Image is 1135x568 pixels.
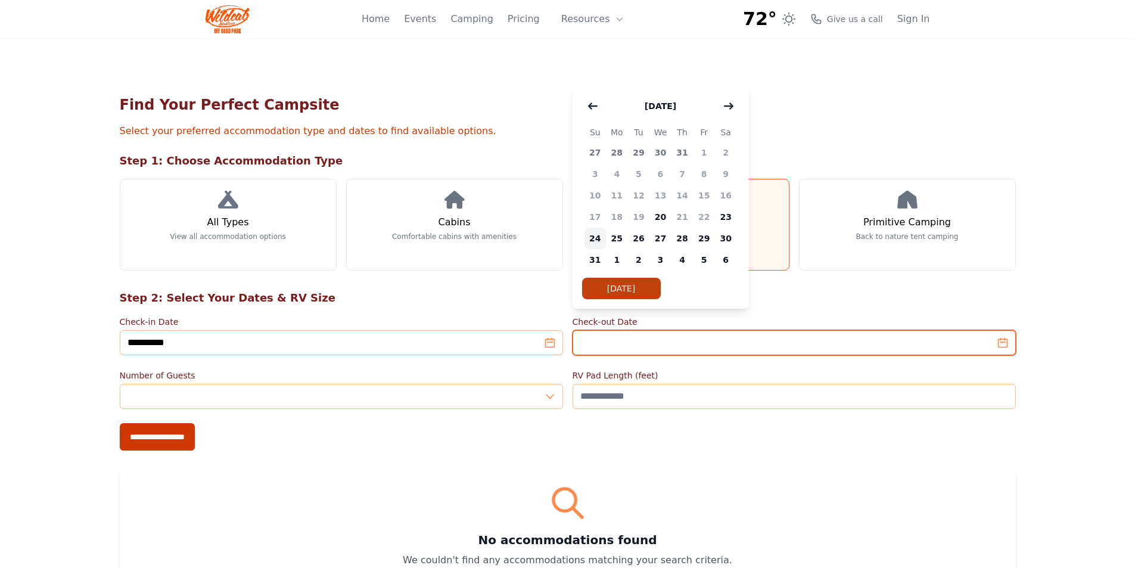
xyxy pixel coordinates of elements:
[606,125,628,139] span: Mo
[863,215,951,229] h3: Primitive Camping
[573,316,1016,328] label: Check-out Date
[810,13,883,25] a: Give us a call
[628,142,650,163] span: 29
[206,5,250,33] img: Wildcat Logo
[134,553,1002,567] p: We couldn't find any accommodations matching your search criteria.
[649,125,671,139] span: We
[134,532,1002,548] h3: No accommodations found
[606,163,628,185] span: 4
[715,185,737,206] span: 16
[628,206,650,228] span: 19
[554,7,632,31] button: Resources
[715,125,737,139] span: Sa
[606,249,628,271] span: 1
[606,185,628,206] span: 11
[346,179,563,271] a: Cabins Comfortable cabins with amenities
[120,370,563,381] label: Number of Guests
[584,206,607,228] span: 17
[584,125,607,139] span: Su
[693,163,715,185] span: 8
[715,249,737,271] span: 6
[649,185,671,206] span: 13
[584,163,607,185] span: 3
[693,125,715,139] span: Fr
[799,179,1016,271] a: Primitive Camping Back to nature tent camping
[573,370,1016,381] label: RV Pad Length (feet)
[606,206,628,228] span: 18
[649,249,671,271] span: 3
[693,206,715,228] span: 22
[671,163,694,185] span: 7
[671,142,694,163] span: 31
[120,153,1016,169] h2: Step 1: Choose Accommodation Type
[628,185,650,206] span: 12
[584,249,607,271] span: 31
[671,228,694,249] span: 28
[693,249,715,271] span: 5
[207,215,248,229] h3: All Types
[628,163,650,185] span: 5
[120,124,1016,138] p: Select your preferred accommodation type and dates to find available options.
[897,12,930,26] a: Sign In
[715,206,737,228] span: 23
[715,228,737,249] span: 30
[633,94,688,118] button: [DATE]
[628,228,650,249] span: 26
[450,12,493,26] a: Camping
[671,185,694,206] span: 14
[584,142,607,163] span: 27
[827,13,883,25] span: Give us a call
[120,179,337,271] a: All Types View all accommodation options
[693,142,715,163] span: 1
[438,215,470,229] h3: Cabins
[856,232,959,241] p: Back to nature tent camping
[693,185,715,206] span: 15
[120,316,563,328] label: Check-in Date
[671,249,694,271] span: 4
[671,206,694,228] span: 21
[715,163,737,185] span: 9
[693,228,715,249] span: 29
[582,278,661,299] button: [DATE]
[649,228,671,249] span: 27
[671,125,694,139] span: Th
[362,12,390,26] a: Home
[649,163,671,185] span: 6
[649,206,671,228] span: 20
[628,125,650,139] span: Tu
[404,12,436,26] a: Events
[584,185,607,206] span: 10
[628,249,650,271] span: 2
[715,142,737,163] span: 2
[606,228,628,249] span: 25
[120,95,1016,114] h1: Find Your Perfect Campsite
[120,290,1016,306] h2: Step 2: Select Your Dates & RV Size
[170,232,286,241] p: View all accommodation options
[392,232,517,241] p: Comfortable cabins with amenities
[649,142,671,163] span: 30
[743,8,777,30] span: 72°
[606,142,628,163] span: 28
[584,228,607,249] span: 24
[508,12,540,26] a: Pricing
